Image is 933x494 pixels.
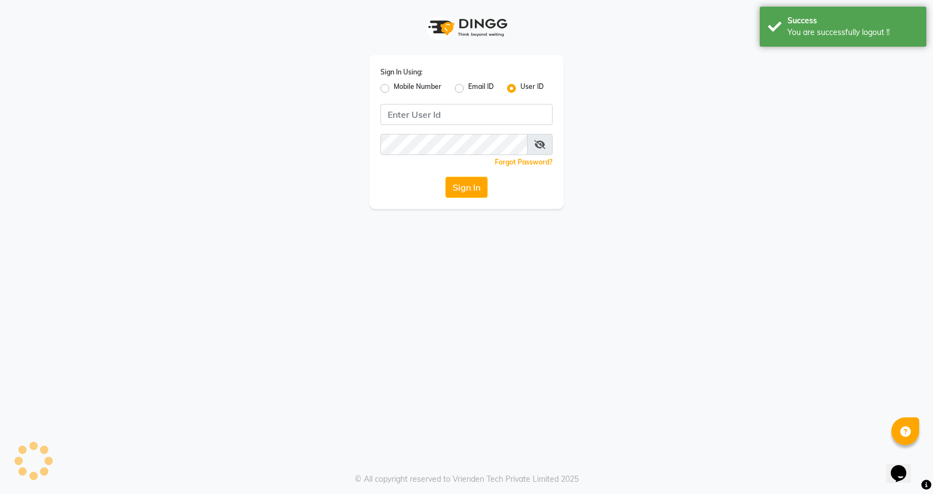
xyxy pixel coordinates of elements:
[445,177,488,198] button: Sign In
[520,82,544,95] label: User ID
[468,82,494,95] label: Email ID
[394,82,442,95] label: Mobile Number
[380,104,553,125] input: Username
[886,450,922,483] iframe: chat widget
[422,11,511,44] img: logo1.svg
[380,134,528,155] input: Username
[787,15,918,27] div: Success
[495,158,553,166] a: Forgot Password?
[787,27,918,38] div: You are successfully logout !!
[380,67,423,77] label: Sign In Using:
